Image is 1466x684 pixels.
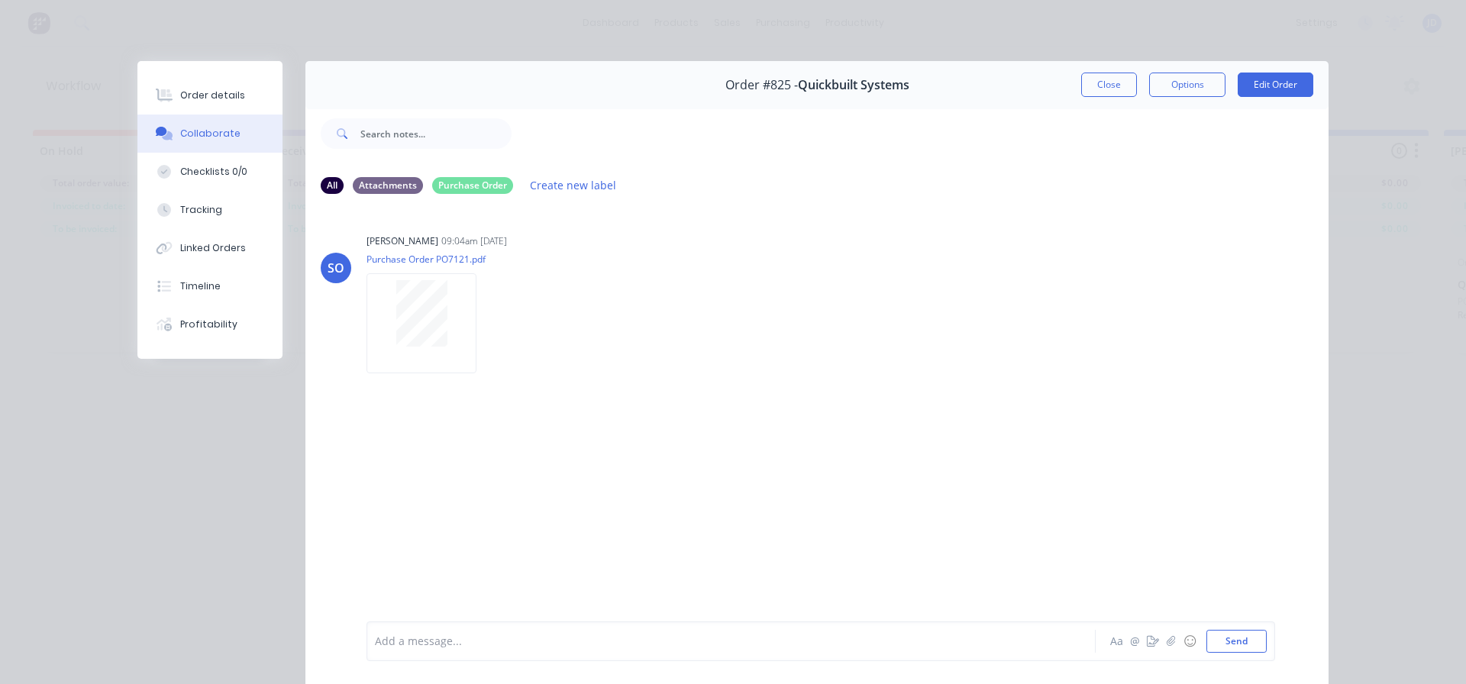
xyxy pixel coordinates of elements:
div: Purchase Order [432,177,513,194]
div: Timeline [180,279,221,293]
button: Profitability [137,305,283,344]
button: Aa [1107,632,1125,650]
div: Tracking [180,203,222,217]
div: SO [328,259,344,277]
button: @ [1125,632,1144,650]
button: Create new label [522,175,625,195]
button: Close [1081,73,1137,97]
button: Timeline [137,267,283,305]
div: Order details [180,89,245,102]
button: Edit Order [1238,73,1313,97]
input: Search notes... [360,118,512,149]
button: Order details [137,76,283,115]
div: Checklists 0/0 [180,165,247,179]
div: Collaborate [180,127,241,140]
button: Send [1206,630,1267,653]
button: Options [1149,73,1225,97]
div: Profitability [180,318,237,331]
button: Tracking [137,191,283,229]
button: Checklists 0/0 [137,153,283,191]
button: Collaborate [137,115,283,153]
div: [PERSON_NAME] [366,234,438,248]
div: All [321,177,344,194]
div: Linked Orders [180,241,246,255]
button: Linked Orders [137,229,283,267]
span: Quickbuilt Systems [798,78,909,92]
p: Purchase Order PO7121.pdf [366,253,492,266]
button: ☺ [1180,632,1199,650]
div: 09:04am [DATE] [441,234,507,248]
div: Attachments [353,177,423,194]
span: Order #825 - [725,78,798,92]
